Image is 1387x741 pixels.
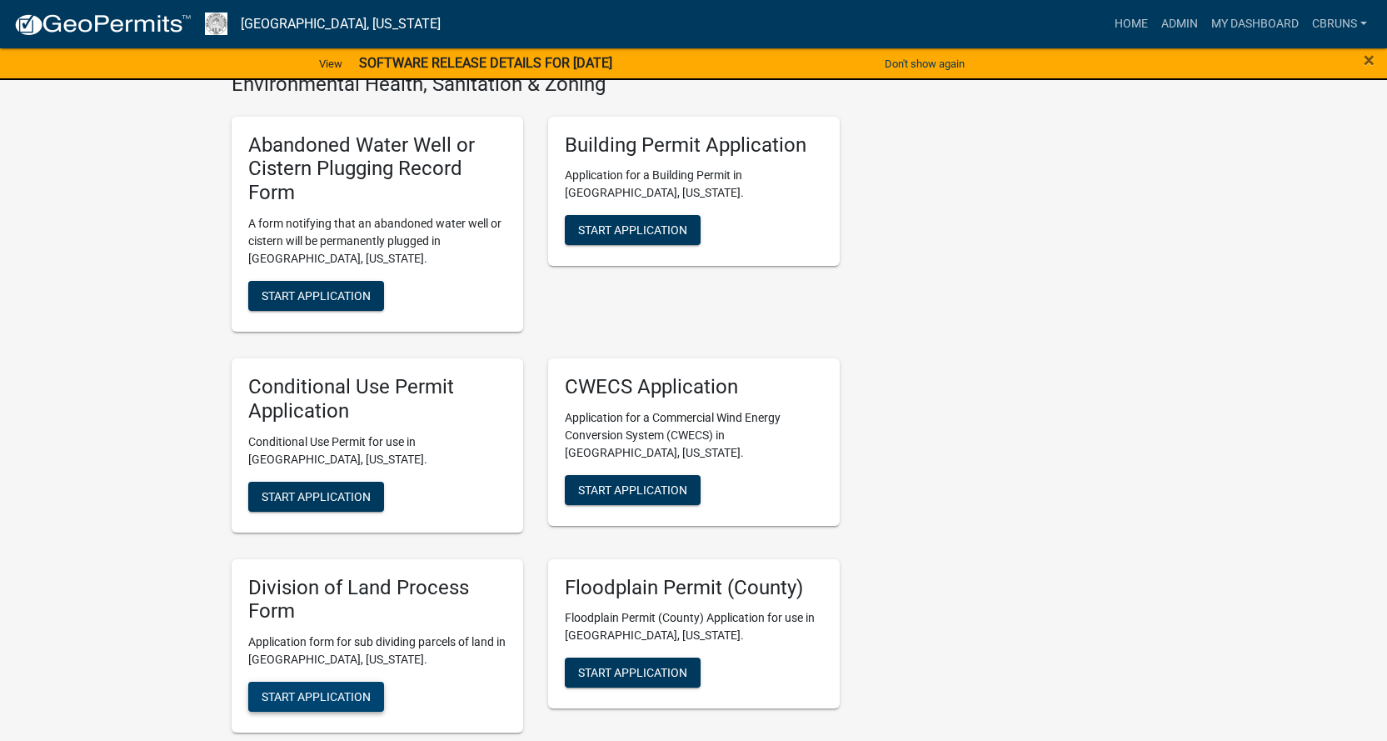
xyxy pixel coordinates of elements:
[565,215,701,245] button: Start Application
[248,576,506,624] h5: Division of Land Process Form
[1205,8,1305,40] a: My Dashboard
[248,433,506,468] p: Conditional Use Permit for use in [GEOGRAPHIC_DATA], [US_STATE].
[262,489,371,503] span: Start Application
[248,682,384,712] button: Start Application
[248,281,384,311] button: Start Application
[1305,8,1374,40] a: cbruns
[1364,50,1375,70] button: Close
[359,55,612,71] strong: SOFTWARE RELEASE DETAILS FOR [DATE]
[248,375,506,423] h5: Conditional Use Permit Application
[565,409,823,462] p: Application for a Commercial Wind Energy Conversion System (CWECS) in [GEOGRAPHIC_DATA], [US_STATE].
[312,50,349,78] a: View
[878,50,971,78] button: Don't show again
[248,633,506,668] p: Application form for sub dividing parcels of land in [GEOGRAPHIC_DATA], [US_STATE].
[1155,8,1205,40] a: Admin
[565,133,823,158] h5: Building Permit Application
[565,475,701,505] button: Start Application
[565,576,823,600] h5: Floodplain Permit (County)
[262,289,371,303] span: Start Application
[248,482,384,512] button: Start Application
[565,375,823,399] h5: CWECS Application
[1364,48,1375,72] span: ×
[232,73,840,97] h4: Environmental Health, Sanitation & Zoning
[565,167,823,202] p: Application for a Building Permit in [GEOGRAPHIC_DATA], [US_STATE].
[248,133,506,205] h5: Abandoned Water Well or Cistern Plugging Record Form
[262,690,371,703] span: Start Application
[1108,8,1155,40] a: Home
[248,215,506,268] p: A form notifying that an abandoned water well or cistern will be permanently plugged in [GEOGRAPH...
[205,13,227,35] img: Franklin County, Iowa
[578,666,687,679] span: Start Application
[565,658,701,688] button: Start Application
[241,10,441,38] a: [GEOGRAPHIC_DATA], [US_STATE]
[578,483,687,496] span: Start Application
[578,223,687,237] span: Start Application
[565,609,823,644] p: Floodplain Permit (County) Application for use in [GEOGRAPHIC_DATA], [US_STATE].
